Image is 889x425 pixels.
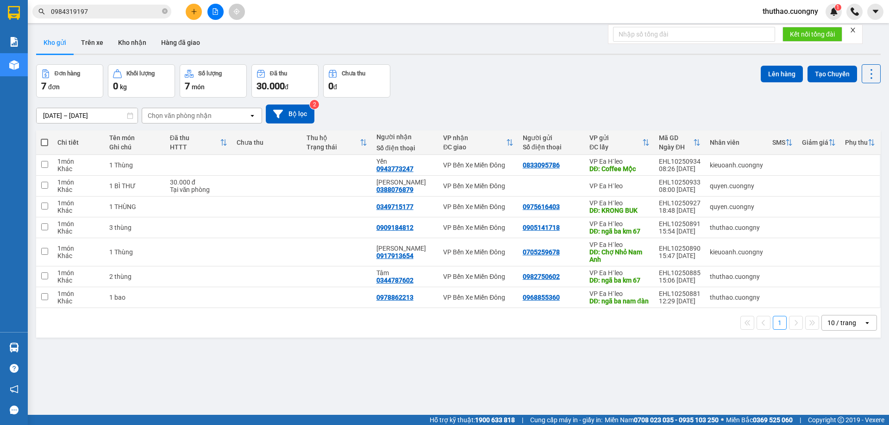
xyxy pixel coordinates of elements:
[57,207,100,214] div: Khác
[38,8,45,15] span: search
[835,4,841,11] sup: 1
[589,228,650,235] div: DĐ: ngã ba km 67
[836,4,839,11] span: 1
[109,248,160,256] div: 1 Thùng
[233,8,240,15] span: aim
[170,143,220,151] div: HTTT
[10,406,19,414] span: message
[109,161,160,169] div: 1 Thùng
[851,7,859,16] img: phone-icon
[710,224,763,231] div: thuthao.cuongny
[710,294,763,301] div: thuthao.cuongny
[229,4,245,20] button: aim
[710,248,763,256] div: kieuoanh.cuongny
[753,416,793,424] strong: 0369 525 060
[827,318,856,327] div: 10 / trang
[430,415,515,425] span: Hỗ trợ kỹ thuật:
[10,364,19,373] span: question-circle
[443,143,506,151] div: ĐC giao
[328,80,333,92] span: 0
[57,269,100,277] div: 1 món
[113,80,118,92] span: 0
[249,112,256,119] svg: open
[170,186,227,193] div: Tại văn phòng
[659,297,701,305] div: 12:29 [DATE]
[659,179,701,186] div: EHL10250933
[710,161,763,169] div: kieuoanh.cuongny
[802,139,828,146] div: Giảm giá
[207,4,224,20] button: file-add
[111,31,154,54] button: Kho nhận
[376,252,413,259] div: 0917913654
[57,220,100,228] div: 1 món
[659,228,701,235] div: 15:54 [DATE]
[443,248,513,256] div: VP Bến Xe Miền Đông
[9,37,19,47] img: solution-icon
[57,139,100,146] div: Chi tiết
[443,273,513,280] div: VP Bến Xe Miền Đông
[342,70,365,77] div: Chưa thu
[36,31,74,54] button: Kho gửi
[797,130,840,155] th: Toggle SortBy
[257,80,285,92] span: 30.000
[659,134,693,142] div: Mã GD
[710,139,763,146] div: Nhân viên
[838,417,844,423] span: copyright
[170,179,227,186] div: 30.000 đ
[251,64,319,98] button: Đã thu30.000đ
[867,4,883,20] button: caret-down
[659,143,693,151] div: Ngày ĐH
[589,269,650,277] div: VP Ea H`leo
[710,273,763,280] div: thuthao.cuongny
[850,27,856,33] span: close
[589,158,650,165] div: VP Ea H`leo
[443,134,506,142] div: VP nhận
[57,297,100,305] div: Khác
[307,134,360,142] div: Thu hộ
[270,70,287,77] div: Đã thu
[109,182,160,190] div: 1 BÌ THƯ
[659,269,701,277] div: EHL10250885
[589,248,650,263] div: DĐ: Chợ Nhỏ Nam Anh
[443,224,513,231] div: VP Bến Xe Miền Đông
[376,133,434,141] div: Người nhận
[154,31,207,54] button: Hàng đã giao
[783,27,842,42] button: Kết nối tổng đài
[109,134,160,142] div: Tên món
[376,186,413,193] div: 0388076879
[710,203,763,210] div: quyen.cuongny
[761,66,803,82] button: Lên hàng
[376,277,413,284] div: 0344787602
[772,139,785,146] div: SMS
[376,294,413,301] div: 0978862213
[170,134,220,142] div: Đã thu
[589,199,650,207] div: VP Ea H`leo
[376,245,434,252] div: Hải Anh
[307,143,360,151] div: Trạng thái
[589,182,650,190] div: VP Ea H`leo
[57,179,100,186] div: 1 món
[376,269,434,277] div: Tâm
[613,27,775,42] input: Nhập số tổng đài
[840,130,880,155] th: Toggle SortBy
[523,143,580,151] div: Số điện thoại
[523,248,560,256] div: 0705259678
[55,70,80,77] div: Đơn hàng
[585,130,654,155] th: Toggle SortBy
[768,130,797,155] th: Toggle SortBy
[659,252,701,259] div: 15:47 [DATE]
[654,130,705,155] th: Toggle SortBy
[634,416,719,424] strong: 0708 023 035 - 0935 103 250
[126,70,155,77] div: Khối lượng
[37,108,138,123] input: Select a date range.
[192,83,205,91] span: món
[148,111,212,120] div: Chọn văn phòng nhận
[109,203,160,210] div: 1 THÙNG
[523,134,580,142] div: Người gửi
[659,277,701,284] div: 15:06 [DATE]
[109,273,160,280] div: 2 thùng
[475,416,515,424] strong: 1900 633 818
[523,294,560,301] div: 0968855360
[41,80,46,92] span: 7
[108,64,175,98] button: Khối lượng0kg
